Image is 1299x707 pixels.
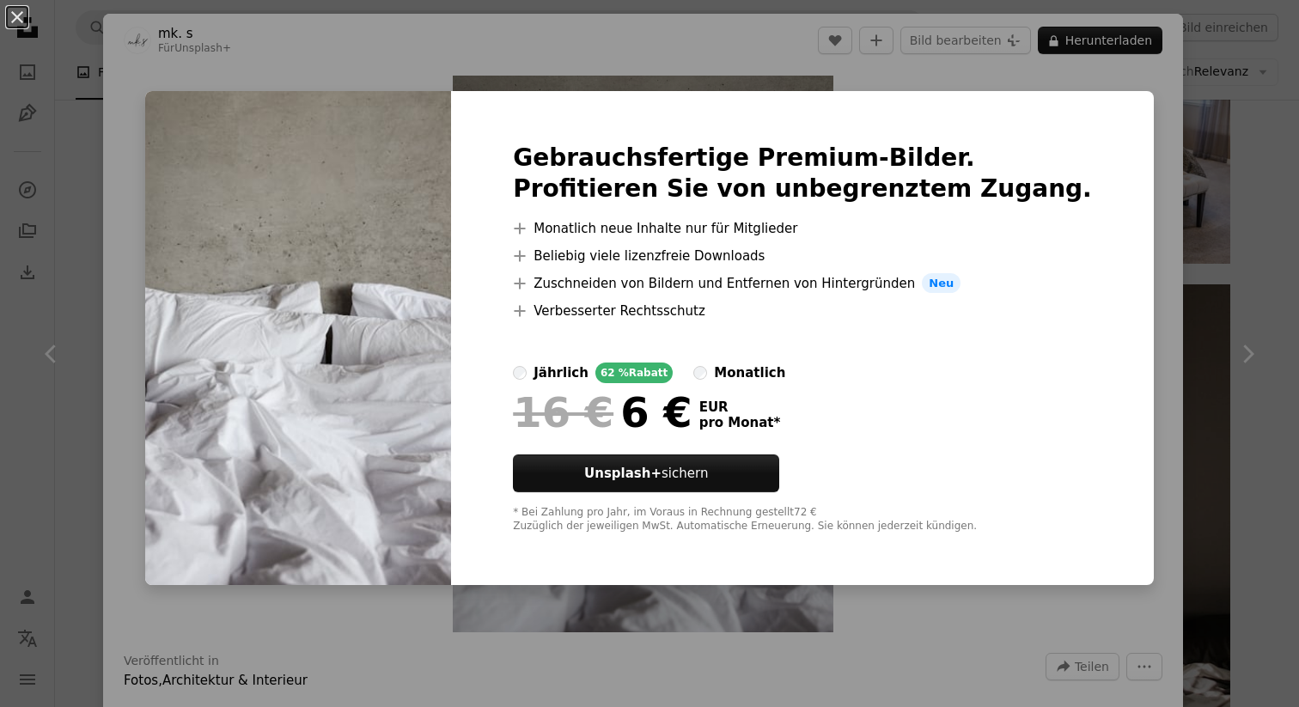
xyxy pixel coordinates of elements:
li: Beliebig viele lizenzfreie Downloads [513,246,1092,266]
li: Zuschneiden von Bildern und Entfernen von Hintergründen [513,273,1092,294]
img: premium_photo-1673942750147-87233d9f29d5 [145,91,451,586]
span: pro Monat * [699,415,781,430]
div: 6 € [513,390,692,435]
span: 16 € [513,390,613,435]
span: Neu [922,273,961,294]
button: Unsplash+sichern [513,454,779,492]
div: * Bei Zahlung pro Jahr, im Voraus in Rechnung gestellt 72 € Zuzüglich der jeweiligen MwSt. Automa... [513,506,1092,533]
div: jährlich [534,363,589,383]
span: EUR [699,399,781,415]
li: Verbesserter Rechtsschutz [513,301,1092,321]
div: monatlich [714,363,785,383]
strong: Unsplash+ [584,466,662,481]
h2: Gebrauchsfertige Premium-Bilder. Profitieren Sie von unbegrenztem Zugang. [513,143,1092,204]
div: 62 % Rabatt [595,363,673,383]
input: monatlich [693,366,707,380]
input: jährlich62 %Rabatt [513,366,527,380]
li: Monatlich neue Inhalte nur für Mitglieder [513,218,1092,239]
